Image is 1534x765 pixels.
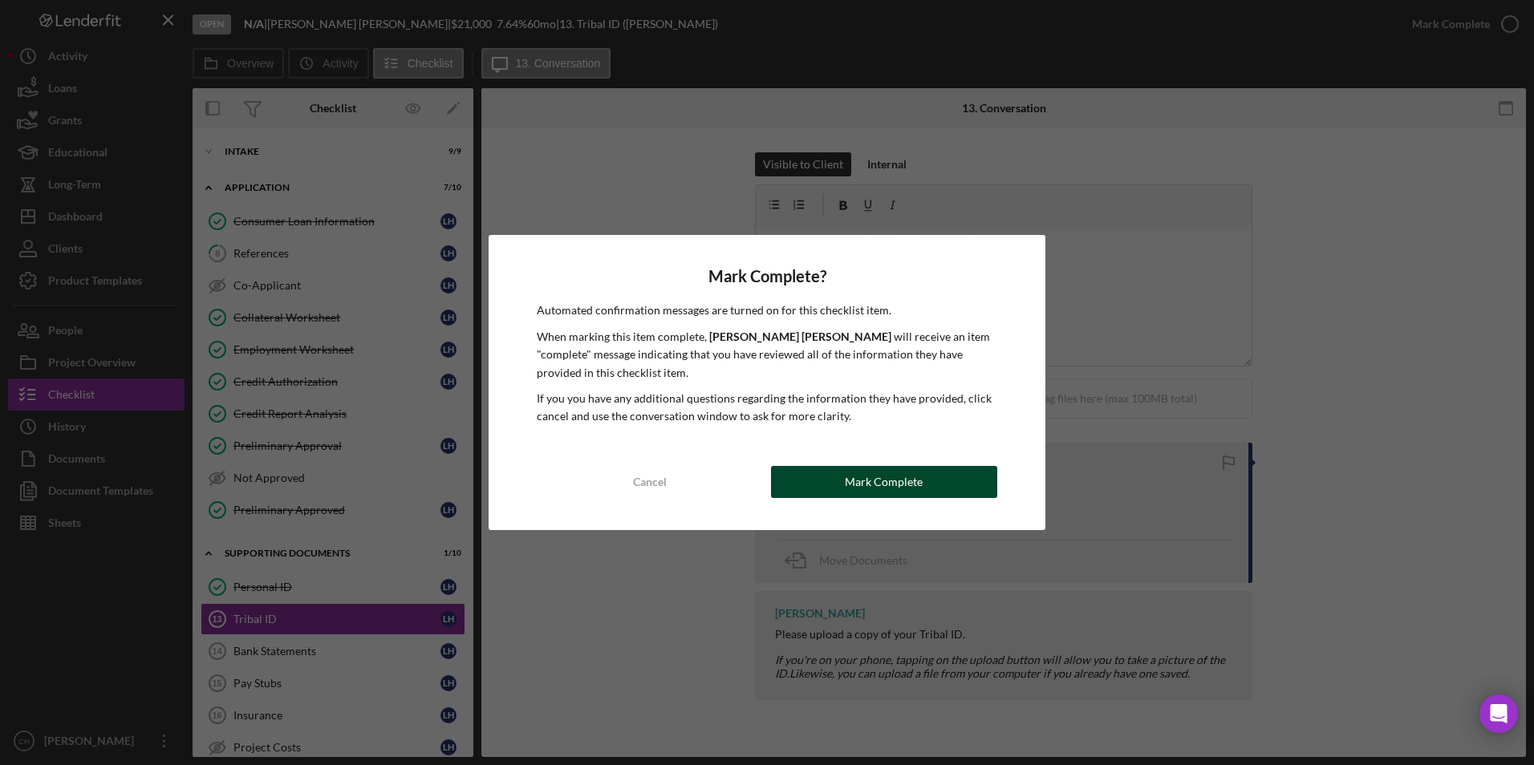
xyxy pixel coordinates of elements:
p: If you you have any additional questions regarding the information they have provided, click canc... [537,390,997,426]
b: [PERSON_NAME] [PERSON_NAME] [709,330,891,343]
div: Cancel [633,466,667,498]
h4: Mark Complete? [537,267,997,285]
button: Mark Complete [771,466,997,498]
div: Mark Complete [845,466,923,498]
button: Cancel [537,466,763,498]
div: Open Intercom Messenger [1479,694,1518,733]
p: When marking this item complete, will receive an item "complete" message indicating that you have... [537,328,997,382]
p: Automated confirmation messages are turned on for this checklist item. [537,302,997,319]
